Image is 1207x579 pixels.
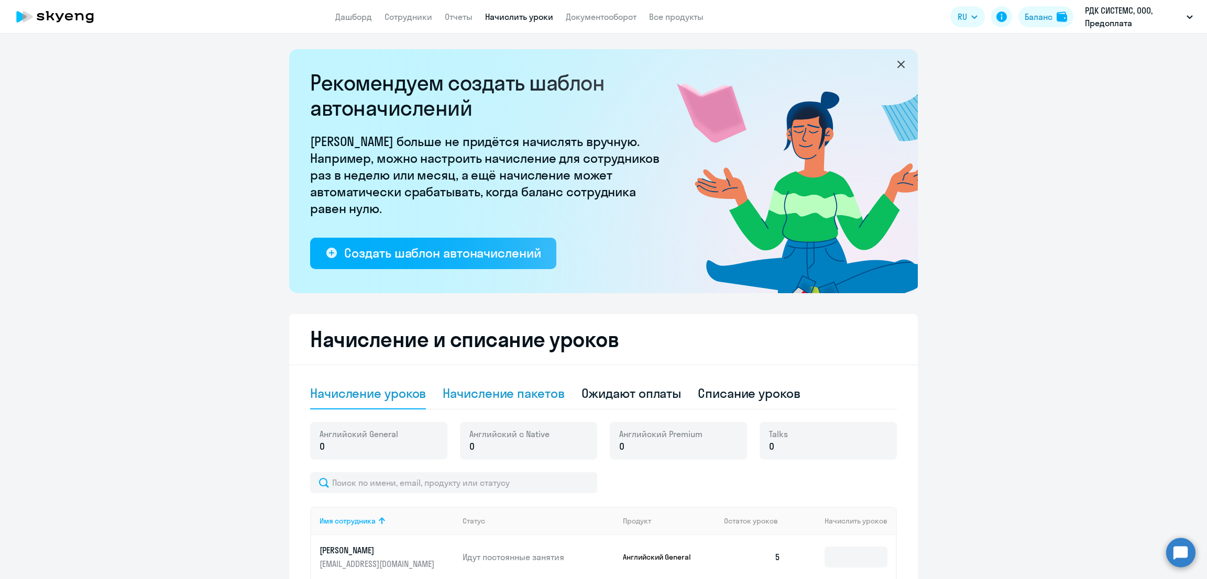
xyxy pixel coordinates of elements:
span: 0 [769,440,774,453]
a: Отчеты [445,12,473,22]
div: Списание уроков [698,385,800,402]
p: [PERSON_NAME] [320,544,437,556]
img: balance [1057,12,1067,22]
a: Все продукты [649,12,704,22]
h2: Рекомендуем создать шаблон автоначислений [310,70,666,120]
a: Документооборот [566,12,637,22]
a: Дашборд [335,12,372,22]
p: Идут постоянные занятия [463,551,615,563]
span: Остаток уроков [724,516,778,526]
span: Talks [769,428,788,440]
span: 0 [320,440,325,453]
span: Английский General [320,428,398,440]
p: Английский General [623,552,701,562]
p: РДК СИСТЕМС, ООО, Предоплата [1085,4,1182,29]
span: Английский Premium [619,428,703,440]
a: Начислить уроки [485,12,553,22]
a: [PERSON_NAME][EMAIL_ADDRESS][DOMAIN_NAME] [320,544,454,570]
div: Начисление пакетов [443,385,564,402]
div: Имя сотрудника [320,516,454,526]
div: Ожидают оплаты [581,385,682,402]
div: Начисление уроков [310,385,426,402]
button: Создать шаблон автоначислений [310,238,556,269]
button: РДК СИСТЕМС, ООО, Предоплата [1080,4,1198,29]
td: 5 [716,535,789,579]
p: [EMAIL_ADDRESS][DOMAIN_NAME] [320,558,437,570]
span: 0 [619,440,624,453]
span: Английский с Native [469,428,550,440]
div: Продукт [623,516,716,526]
div: Статус [463,516,485,526]
span: RU [958,10,967,23]
a: Сотрудники [385,12,432,22]
input: Поиск по имени, email, продукту или статусу [310,472,597,493]
h2: Начисление и списание уроков [310,327,897,352]
div: Продукт [623,516,651,526]
div: Имя сотрудника [320,516,376,526]
span: 0 [469,440,475,453]
button: RU [950,6,985,27]
p: [PERSON_NAME] больше не придётся начислять вручную. Например, можно настроить начисление для сотр... [310,133,666,217]
button: Балансbalance [1018,6,1073,27]
th: Начислить уроков [789,507,896,535]
div: Создать шаблон автоначислений [344,244,541,261]
div: Остаток уроков [724,516,789,526]
div: Баланс [1025,10,1052,23]
div: Статус [463,516,615,526]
